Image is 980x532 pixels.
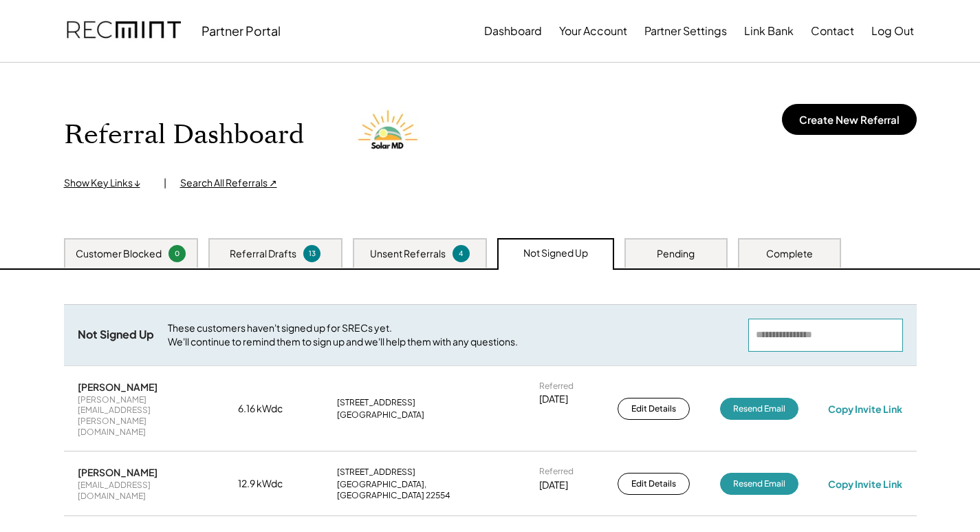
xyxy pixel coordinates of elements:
div: Customer Blocked [76,247,162,261]
div: 4 [455,248,468,259]
div: [GEOGRAPHIC_DATA] [337,409,424,421]
div: [STREET_ADDRESS] [337,397,415,408]
button: Edit Details [618,398,690,420]
div: Referred [539,381,574,392]
div: These customers haven't signed up for SRECs yet. We'll continue to remind them to sign up and we'... [168,321,734,348]
div: 12.9 kWdc [238,477,307,491]
img: Solar%20MD%20LOgo.png [352,97,428,173]
div: | [164,176,166,190]
div: Complete [766,247,813,261]
div: 0 [171,248,184,259]
div: Show Key Links ↓ [64,176,150,190]
div: 13 [305,248,318,259]
button: Create New Referral [782,104,917,135]
div: Partner Portal [202,23,281,39]
h1: Referral Dashboard [64,119,304,151]
button: Contact [811,17,854,45]
div: Copy Invite Link [828,403,902,415]
button: Resend Email [720,398,798,420]
button: Link Bank [744,17,794,45]
div: Search All Referrals ↗ [180,176,277,190]
div: Pending [657,247,695,261]
div: Referred [539,466,574,477]
button: Log Out [871,17,914,45]
div: [GEOGRAPHIC_DATA], [GEOGRAPHIC_DATA] 22554 [337,479,509,500]
div: Copy Invite Link [828,478,902,490]
div: [DATE] [539,478,568,492]
div: [PERSON_NAME] [78,466,157,478]
button: Your Account [559,17,627,45]
div: 6.16 kWdc [238,402,307,416]
div: [EMAIL_ADDRESS][DOMAIN_NAME] [78,480,208,501]
div: Not Signed Up [78,328,154,342]
button: Resend Email [720,473,798,495]
button: Partner Settings [644,17,727,45]
img: recmint-logotype%403x.png [67,8,181,54]
div: [PERSON_NAME][EMAIL_ADDRESS][PERSON_NAME][DOMAIN_NAME] [78,394,208,437]
div: Referral Drafts [230,247,296,261]
button: Dashboard [484,17,542,45]
div: [STREET_ADDRESS] [337,467,415,478]
div: Unsent Referrals [370,247,446,261]
div: [DATE] [539,392,568,406]
div: [PERSON_NAME] [78,381,157,393]
button: Edit Details [618,473,690,495]
div: Not Signed Up [523,246,588,260]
